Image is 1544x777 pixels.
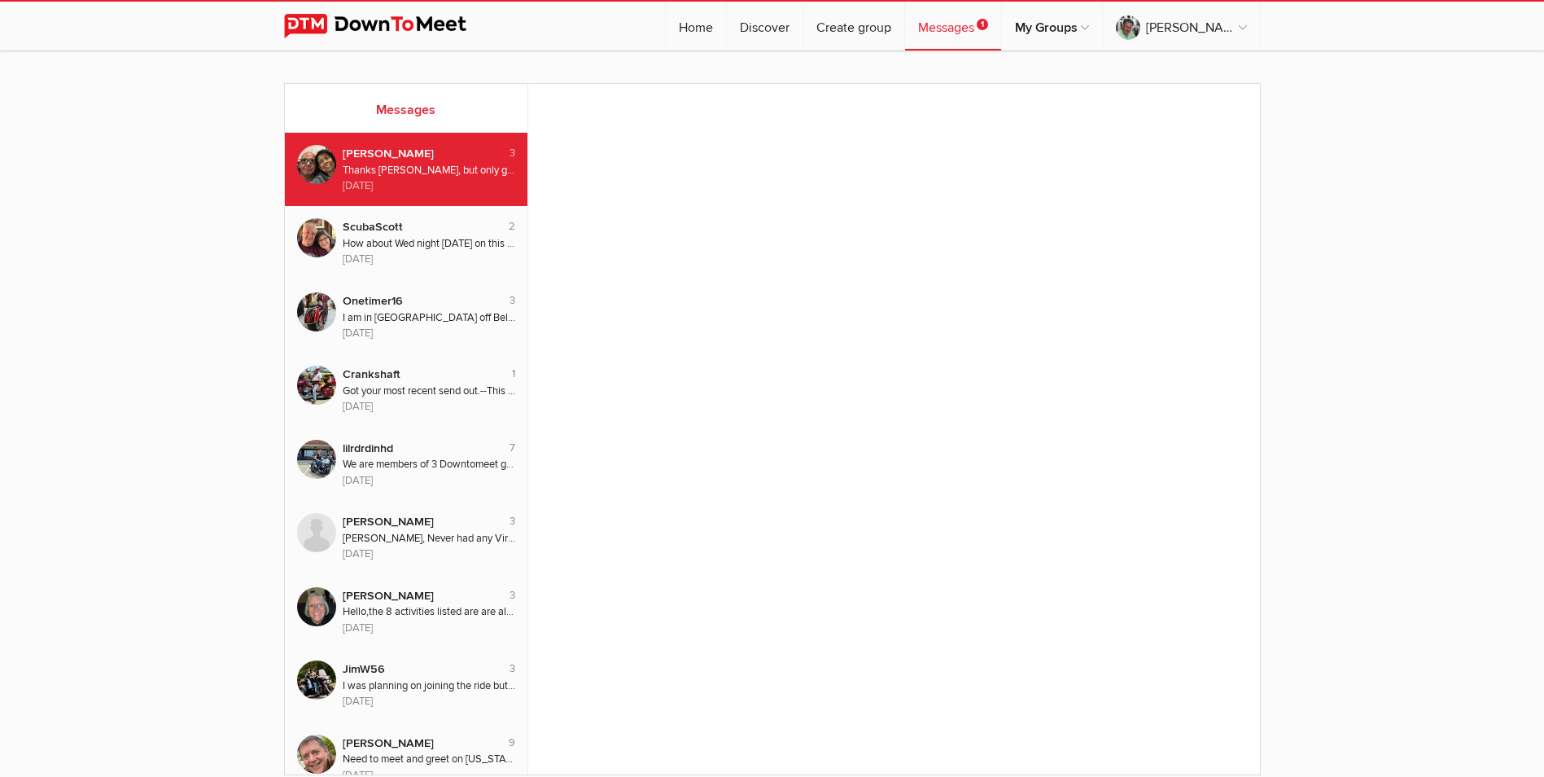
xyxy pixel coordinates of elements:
[343,531,516,547] div: [PERSON_NAME], Never had any Virus messages related to this site, send message.[PERSON_NAME] -- T...
[343,384,516,399] div: Got your most recent send out. -- This message was sent from [GEOGRAPHIC_DATA] AREA MOTORCYCLE RI...
[343,366,492,384] div: Crankshaft
[343,326,516,341] div: [DATE]
[284,14,492,38] img: DownToMeet
[343,587,492,605] div: [PERSON_NAME]
[297,735,336,774] img: Stephen Perkins
[905,2,1001,50] a: Messages1
[343,547,516,562] div: [DATE]
[343,145,492,163] div: [PERSON_NAME]
[343,513,492,531] div: [PERSON_NAME]
[666,2,726,50] a: Home
[343,678,516,694] div: I was planning on joining the ride but unfortunately things came up at home so I'm going to have ...
[297,292,516,341] a: Onetimer16 3 Onetimer16 I am in [GEOGRAPHIC_DATA] off Belt line and [GEOGRAPHIC_DATA]....i guess ...
[343,163,516,178] div: Thanks [PERSON_NAME], but only group organizers can post rides. I put a ride in the suggested rid...
[343,236,516,252] div: How about Wed night [DATE] on this meetup- 74 degrees that day. -- This message was sent from Mee...
[727,2,803,50] a: Discover
[297,661,336,700] img: JimW56
[297,661,516,709] a: JimW56 3 JimW56 I was planning on joining the ride but unfortunately things came up at home so I'...
[297,292,336,331] img: Onetimer16
[297,440,336,479] img: lilrdrdinhd
[297,218,516,267] a: ScubaScott 2 ScubaScott How about Wed night [DATE] on this meetup- 74 degrees that day.--This mes...
[1103,2,1260,50] a: [PERSON_NAME]
[297,218,336,257] img: ScubaScott
[297,587,516,636] a: Donna F 3 [PERSON_NAME] Hello,the 8 activities listed are are all (TBD) To Be Determined,I though...
[1002,2,1102,50] a: My Groups
[297,440,516,489] a: lilrdrdinhd 7 lilrdrdinhd We are members of 3 Downtomeet groups (two I have) check them out for u...
[297,513,516,562] a: Maria M 3 [PERSON_NAME] [PERSON_NAME], Never had any Virus messages related to this site, send me...
[343,752,516,767] div: Need to meet and greet on [US_STATE] trip.
[297,366,516,415] a: Crankshaft 1 Crankshaft Got your most recent send out.--This message was sent from [GEOGRAPHIC_DA...
[343,178,516,194] div: [DATE]
[343,621,516,636] div: [DATE]
[977,19,988,30] span: 1
[491,367,515,382] div: 1
[343,252,516,267] div: [DATE]
[297,366,336,405] img: Crankshaft
[343,694,516,709] div: [DATE]
[343,399,516,415] div: [DATE]
[343,292,492,310] div: Onetimer16
[297,587,336,626] img: Donna F
[343,310,516,326] div: I am in [GEOGRAPHIC_DATA] off Belt line and [GEOGRAPHIC_DATA]....i guess thats [GEOGRAPHIC_DATA] ...
[343,218,492,236] div: ScubaScott
[491,735,515,751] div: 9
[491,293,515,309] div: 3
[491,441,515,456] div: 7
[297,100,516,120] h2: Messages
[491,514,515,529] div: 3
[491,588,515,604] div: 3
[297,145,336,184] img: Carlos Lopez
[803,2,904,50] a: Create group
[297,513,336,552] img: Maria M
[343,604,516,620] div: Hello,the 8 activities listed are are all (TBD) To Be Determined,I thought Sat or Sun at 6. Go ah...
[491,219,515,235] div: 2
[343,661,492,678] div: JimW56
[491,661,515,677] div: 3
[343,457,516,472] div: We are members of 3 Downtomeet groups (two I have) check them out for updates,[PERSON_NAME]
[343,440,492,458] div: lilrdrdinhd
[343,735,492,753] div: [PERSON_NAME]
[343,473,516,489] div: [DATE]
[491,146,515,161] div: 3
[297,145,516,194] a: Carlos Lopez 3 [PERSON_NAME] Thanks [PERSON_NAME], but only group organizers can post rides. I pu...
